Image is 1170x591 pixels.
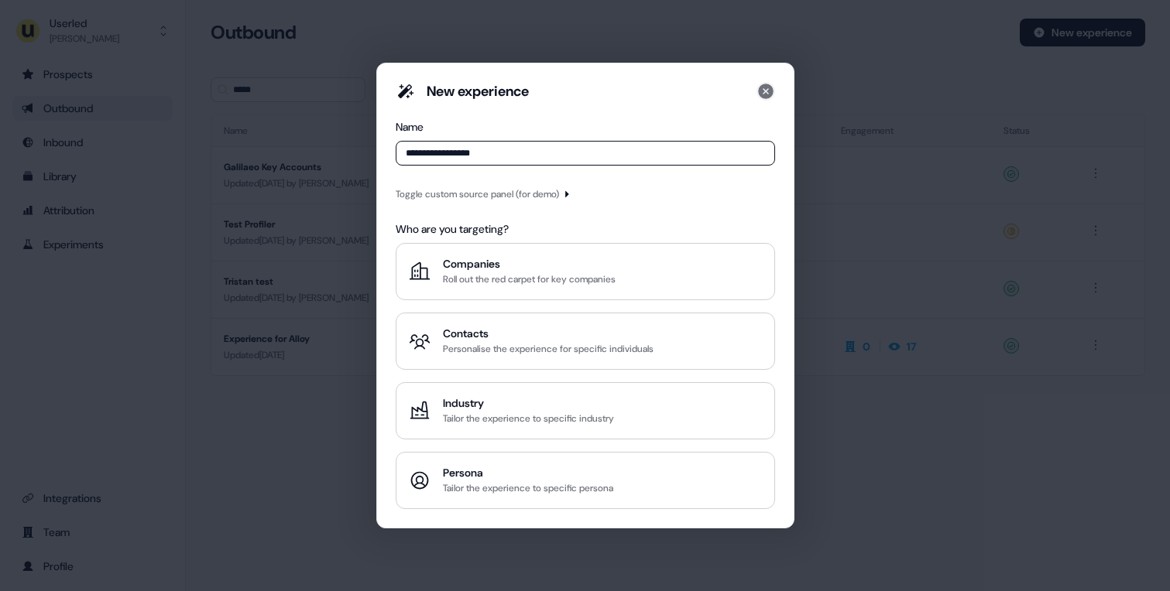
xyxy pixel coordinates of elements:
[443,411,614,426] div: Tailor the experience to specific industry
[396,313,775,370] button: ContactsPersonalise the experience for specific individuals
[443,272,616,287] div: Roll out the red carpet for key companies
[396,186,571,202] button: Toggle custom source panel (for demo)
[396,221,775,237] div: Who are you targeting?
[396,243,775,300] button: CompaniesRoll out the red carpet for key companies
[427,82,529,101] div: New experience
[443,465,613,480] div: Persona
[396,382,775,439] button: IndustryTailor the experience to specific industry
[396,452,775,509] button: PersonaTailor the experience to specific persona
[396,119,775,135] div: Name
[443,480,613,496] div: Tailor the experience to specific persona
[443,395,614,411] div: Industry
[443,326,654,341] div: Contacts
[443,341,654,357] div: Personalise the experience for specific individuals
[443,256,616,272] div: Companies
[396,186,559,202] div: Toggle custom source panel (for demo)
